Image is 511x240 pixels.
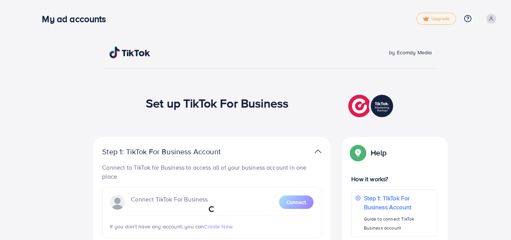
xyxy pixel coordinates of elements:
[364,194,433,212] p: Step 1: TikTok For Business Account
[423,16,450,22] span: Upgrade
[371,148,386,157] p: Help
[315,146,321,157] img: TikTok partner
[389,49,432,56] span: by Ecomdy Media
[351,174,437,183] p: How it works?
[364,215,433,233] p: Guide to connect TikTok Business account
[102,147,244,156] p: Step 1: TikTok For Business Account
[351,146,365,160] img: Popup guide
[416,13,456,25] a: tickUpgrade
[109,46,150,58] img: TikTok
[146,96,288,110] h1: Set up TikTok For Business
[42,13,112,24] h3: My ad accounts
[348,93,395,119] img: TikTok partner
[423,16,429,22] img: tick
